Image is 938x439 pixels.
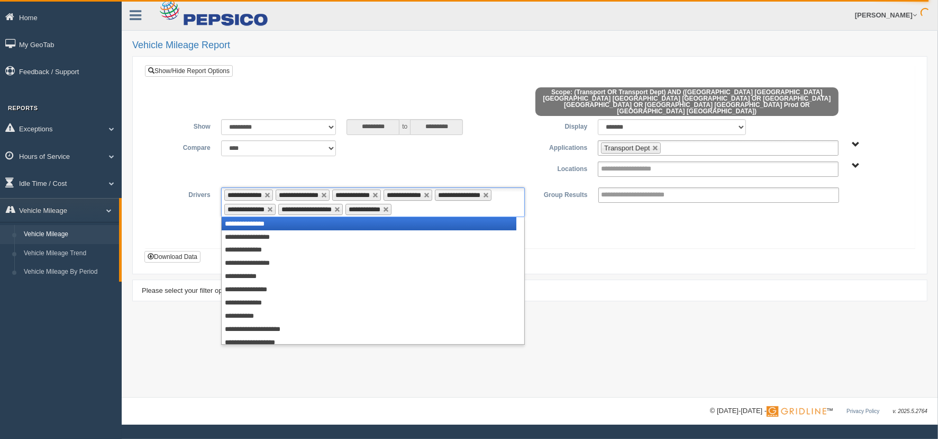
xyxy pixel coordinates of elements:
[19,225,119,244] a: Vehicle Mileage
[19,244,119,263] a: Vehicle Mileage Trend
[604,144,650,152] span: Transport Dept
[145,65,233,77] a: Show/Hide Report Options
[153,187,216,200] label: Drivers
[144,251,201,263] button: Download Data
[530,119,593,132] label: Display
[710,406,927,417] div: © [DATE]-[DATE] - ™
[846,408,879,414] a: Privacy Policy
[399,119,410,135] span: to
[142,286,391,294] span: Please select your filter options above and click "Apply Filters" to view your report.
[530,140,593,153] label: Applications
[153,119,216,132] label: Show
[132,40,927,51] h2: Vehicle Mileage Report
[893,408,927,414] span: v. 2025.5.2764
[535,87,839,116] span: Scope: (Transport OR Transport Dept) AND ([GEOGRAPHIC_DATA] [GEOGRAPHIC_DATA] [GEOGRAPHIC_DATA] [...
[530,187,593,200] label: Group Results
[767,406,826,417] img: Gridline
[153,140,216,153] label: Compare
[19,263,119,282] a: Vehicle Mileage By Period
[530,162,593,174] label: Locations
